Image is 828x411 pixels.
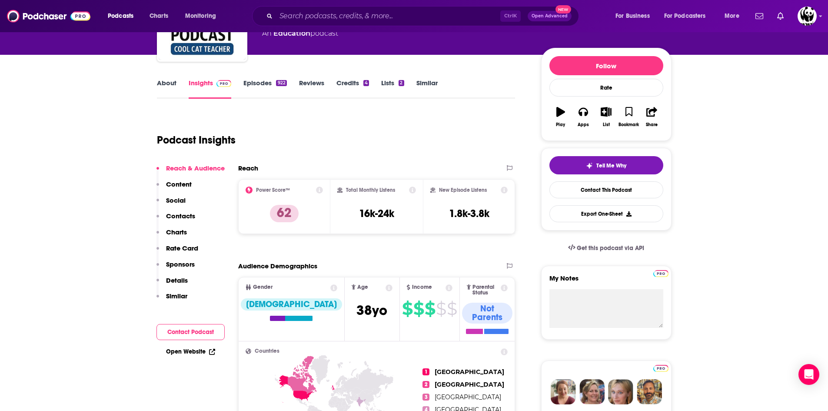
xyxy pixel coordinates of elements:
a: Lists2 [381,79,404,99]
div: 2 [399,80,404,86]
span: Parental Status [472,284,499,296]
span: $ [436,302,446,316]
span: 2 [422,381,429,388]
p: Contacts [166,212,195,220]
span: For Podcasters [664,10,706,22]
img: Sydney Profile [551,379,576,404]
img: Jon Profile [637,379,662,404]
h2: New Episode Listens [439,187,487,193]
p: Rate Card [166,244,198,252]
span: Charts [150,10,168,22]
h3: 16k-24k [359,207,394,220]
h2: Total Monthly Listens [346,187,395,193]
p: Sponsors [166,260,195,268]
h2: Reach [238,164,258,172]
button: open menu [718,9,750,23]
div: 4 [363,80,369,86]
a: Reviews [299,79,324,99]
a: Credits4 [336,79,369,99]
a: Pro website [653,269,668,277]
span: For Business [615,10,650,22]
span: Tell Me Why [596,162,626,169]
button: List [595,101,617,133]
span: Logged in as MXA_Team [798,7,817,26]
img: tell me why sparkle [586,162,593,169]
a: Show notifications dropdown [752,9,767,23]
img: Jules Profile [608,379,633,404]
span: More [725,10,739,22]
a: Open Website [166,348,215,355]
div: Rate [549,79,663,97]
button: Details [156,276,188,292]
button: Apps [572,101,595,133]
button: tell me why sparkleTell Me Why [549,156,663,174]
button: Follow [549,56,663,75]
div: Play [556,122,565,127]
span: Open Advanced [532,14,568,18]
a: Contact This Podcast [549,181,663,198]
div: List [603,122,610,127]
p: Charts [166,228,187,236]
h2: Audience Demographics [238,262,317,270]
img: Barbara Profile [579,379,605,404]
div: Share [646,122,658,127]
a: Similar [416,79,438,99]
div: 922 [276,80,286,86]
button: open menu [609,9,661,23]
a: Show notifications dropdown [774,9,787,23]
span: $ [413,302,424,316]
button: Export One-Sheet [549,205,663,222]
h2: Power Score™ [256,187,290,193]
p: Similar [166,292,187,300]
button: Reach & Audience [156,164,225,180]
h3: 1.8k-3.8k [449,207,489,220]
label: My Notes [549,274,663,289]
span: New [555,5,571,13]
span: 38 yo [356,302,387,319]
button: open menu [658,9,718,23]
p: Details [166,276,188,284]
a: Pro website [653,364,668,372]
span: Gender [253,284,273,290]
span: Ctrl K [500,10,521,22]
div: [DEMOGRAPHIC_DATA] [241,298,342,311]
span: 3 [422,394,429,401]
button: Contact Podcast [156,324,225,340]
p: 62 [270,205,299,222]
button: Play [549,101,572,133]
p: Content [166,180,192,188]
img: Podchaser - Follow, Share and Rate Podcasts [7,8,90,24]
span: 1 [422,368,429,375]
span: Income [412,284,432,290]
div: Not Parents [462,303,513,324]
button: Social [156,196,186,212]
p: Social [166,196,186,204]
img: Podchaser Pro [653,270,668,277]
span: Age [357,284,368,290]
button: Rate Card [156,244,198,260]
span: Countries [255,348,279,354]
button: open menu [179,9,227,23]
button: Open AdvancedNew [528,11,572,21]
button: Share [640,101,663,133]
span: $ [402,302,412,316]
button: Show profile menu [798,7,817,26]
a: About [157,79,176,99]
div: Apps [578,122,589,127]
div: Bookmark [619,122,639,127]
span: Get this podcast via API [577,244,644,252]
span: $ [425,302,435,316]
button: Bookmark [618,101,640,133]
a: Charts [144,9,173,23]
span: [GEOGRAPHIC_DATA] [435,368,504,376]
span: Podcasts [108,10,133,22]
div: An podcast [262,28,338,39]
button: Contacts [156,212,195,228]
button: Content [156,180,192,196]
span: Monitoring [185,10,216,22]
img: Podchaser Pro [216,80,232,87]
button: Sponsors [156,260,195,276]
p: Reach & Audience [166,164,225,172]
a: Get this podcast via API [561,237,652,259]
